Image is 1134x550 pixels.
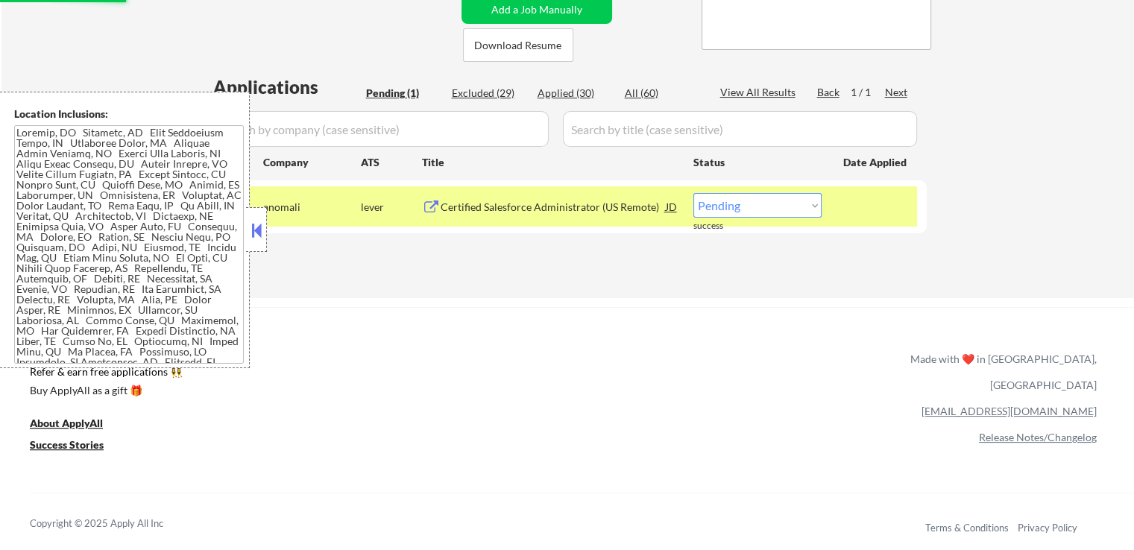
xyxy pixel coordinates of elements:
[979,431,1097,443] a: Release Notes/Changelog
[452,86,526,101] div: Excluded (29)
[366,86,441,101] div: Pending (1)
[1018,522,1077,534] a: Privacy Policy
[563,111,917,147] input: Search by title (case sensitive)
[904,346,1097,398] div: Made with ❤️ in [GEOGRAPHIC_DATA], [GEOGRAPHIC_DATA]
[925,522,1009,534] a: Terms & Conditions
[664,193,679,220] div: JD
[30,382,179,401] a: Buy ApplyAll as a gift 🎁
[14,107,244,121] div: Location Inclusions:
[30,415,124,434] a: About ApplyAll
[263,155,361,170] div: Company
[30,438,104,451] u: Success Stories
[361,155,422,170] div: ATS
[30,385,179,396] div: Buy ApplyAll as a gift 🎁
[30,417,103,429] u: About ApplyAll
[885,85,909,100] div: Next
[361,200,422,215] div: lever
[213,78,361,96] div: Applications
[463,28,573,62] button: Download Resume
[263,200,361,215] div: anomali
[213,111,549,147] input: Search by company (case sensitive)
[625,86,699,101] div: All (60)
[538,86,612,101] div: Applied (30)
[441,200,666,215] div: Certified Salesforce Administrator (US Remote)
[720,85,800,100] div: View All Results
[817,85,841,100] div: Back
[30,367,599,382] a: Refer & earn free applications 👯‍♀️
[30,516,201,531] div: Copyright © 2025 Apply All Inc
[851,85,885,100] div: 1 / 1
[30,437,124,455] a: Success Stories
[843,155,909,170] div: Date Applied
[693,220,753,233] div: success
[693,148,822,175] div: Status
[922,405,1097,417] a: [EMAIL_ADDRESS][DOMAIN_NAME]
[422,155,679,170] div: Title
